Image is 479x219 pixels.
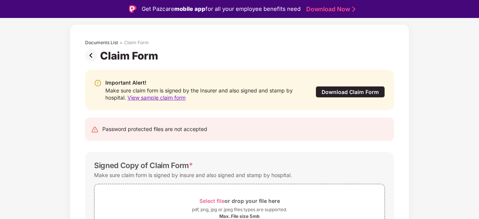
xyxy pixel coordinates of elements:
div: Password protected files are not accepted [102,125,207,133]
img: svg+xml;base64,PHN2ZyBpZD0iUHJldi0zMngzMiIgeG1sbnM9Imh0dHA6Ly93d3cudzMub3JnLzIwMDAvc3ZnIiB3aWR0aD... [85,49,100,61]
div: Get Pazcare for all your employee benefits need [142,4,301,13]
span: View sample claim form [127,94,186,101]
img: Logo [129,5,136,13]
div: Make sure claim form is signed by insure and also signed and stamp by hospital. [94,170,292,180]
a: Download Now [306,5,353,13]
strong: mobile app [174,5,205,12]
div: Signed Copy of Claim Form [94,161,193,170]
div: Important Alert! [105,79,300,87]
img: svg+xml;base64,PHN2ZyB4bWxucz0iaHR0cDovL3d3dy53My5vcmcvMjAwMC9zdmciIHdpZHRoPSIyNCIgaGVpZ2h0PSIyNC... [91,126,99,133]
div: > [120,40,123,46]
div: Claim Form [100,49,161,62]
div: Documents List [85,40,118,46]
img: svg+xml;base64,PHN2ZyBpZD0iV2FybmluZ18tXzIweDIwIiBkYXRhLW5hbWU9Ildhcm5pbmcgLSAyMHgyMCIgeG1sbnM9Im... [94,79,102,87]
div: Download Claim Form [316,86,385,98]
div: Claim Form [124,40,149,46]
span: Select file [199,198,225,204]
div: pdf, png, jpg or jpeg files types are supported. [192,206,287,213]
div: Make sure claim form is signed by the Insurer and also signed and stamp by hospital. [105,87,300,101]
img: Stroke [352,5,355,13]
div: or drop your file here [199,196,280,206]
